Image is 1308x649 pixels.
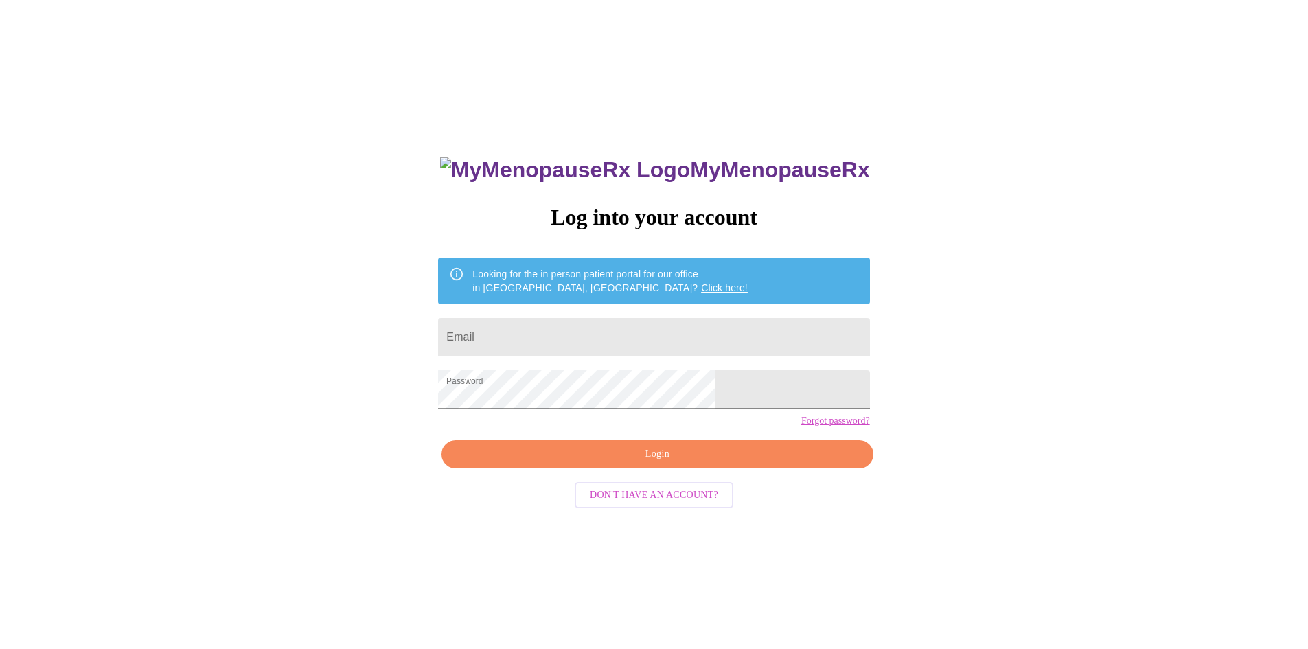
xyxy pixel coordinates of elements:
a: Forgot password? [801,415,870,426]
a: Don't have an account? [571,488,737,499]
button: Login [441,440,873,468]
h3: MyMenopauseRx [440,157,870,183]
button: Don't have an account? [575,482,733,509]
img: MyMenopauseRx Logo [440,157,690,183]
div: Looking for the in person patient portal for our office in [GEOGRAPHIC_DATA], [GEOGRAPHIC_DATA]? [472,262,748,300]
a: Click here! [701,282,748,293]
span: Login [457,446,857,463]
span: Don't have an account? [590,487,718,504]
h3: Log into your account [438,205,869,230]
